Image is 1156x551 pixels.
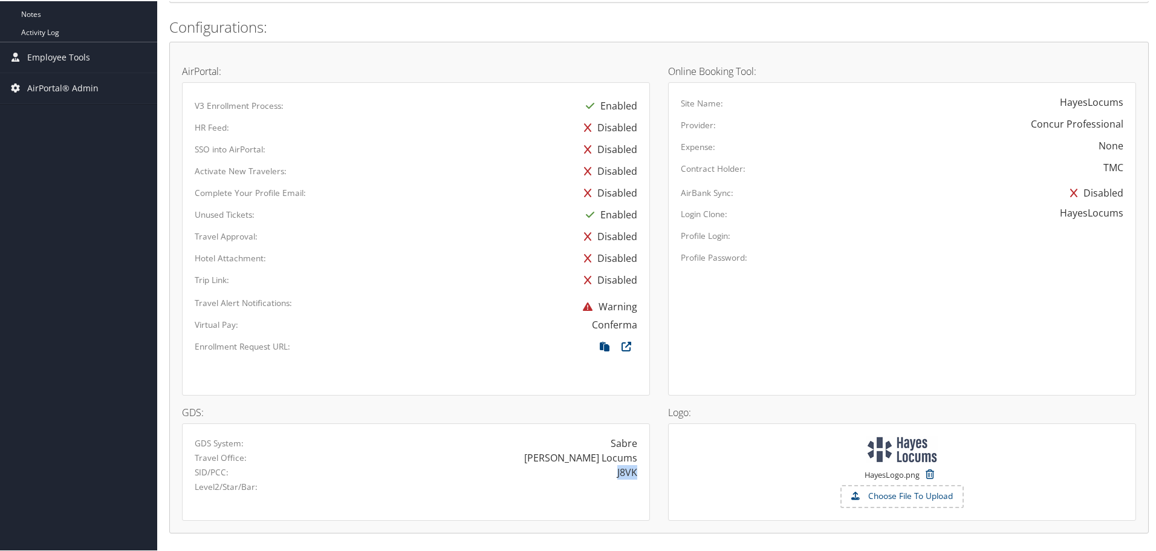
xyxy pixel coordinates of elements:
[195,120,229,132] label: HR Feed:
[195,339,290,351] label: Enrollment Request URL:
[1064,181,1123,203] div: Disabled
[681,140,715,152] label: Expense:
[668,406,1136,416] h4: Logo:
[681,250,747,262] label: Profile Password:
[681,161,745,174] label: Contract Holder:
[195,273,229,285] label: Trip Link:
[611,435,637,449] div: Sabre
[1031,116,1123,130] div: Concur Professional
[195,207,255,220] label: Unused Tickets:
[195,142,265,154] label: SSO into AirPortal:
[681,207,727,219] label: Login Clone:
[182,406,650,416] h4: GDS:
[592,316,637,331] div: Conferma
[578,116,637,137] div: Disabled
[195,164,287,176] label: Activate New Travelers:
[195,186,306,198] label: Complete Your Profile Email:
[866,435,938,462] img: HayesLogo.png
[577,299,637,312] span: Warning
[195,296,292,308] label: Travel Alert Notifications:
[668,65,1136,75] h4: Online Booking Tool:
[842,485,963,506] label: Choose File To Upload
[195,318,238,330] label: Virtual Pay:
[681,186,733,198] label: AirBank Sync:
[578,137,637,159] div: Disabled
[27,72,99,102] span: AirPortal® Admin
[1060,204,1123,219] div: HayesLocums
[195,251,266,263] label: Hotel Attachment:
[578,224,637,246] div: Disabled
[1103,159,1123,174] div: TMC
[1099,137,1123,152] div: None
[169,16,1149,36] h2: Configurations:
[182,65,650,75] h4: AirPortal:
[578,268,637,290] div: Disabled
[578,159,637,181] div: Disabled
[578,246,637,268] div: Disabled
[195,99,284,111] label: V3 Enrollment Process:
[580,94,637,116] div: Enabled
[195,451,247,463] label: Travel Office:
[681,96,723,108] label: Site Name:
[524,449,637,464] div: [PERSON_NAME] Locums
[195,229,258,241] label: Travel Approval:
[1060,94,1123,108] div: HayesLocums
[27,41,90,71] span: Employee Tools
[195,436,244,448] label: GDS System:
[865,468,920,491] small: HayesLogo.png
[580,203,637,224] div: Enabled
[617,464,637,478] div: J8VK
[195,480,258,492] label: Level2/Star/Bar:
[681,118,716,130] label: Provider:
[578,181,637,203] div: Disabled
[681,229,730,241] label: Profile Login:
[195,465,229,477] label: SID/PCC:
